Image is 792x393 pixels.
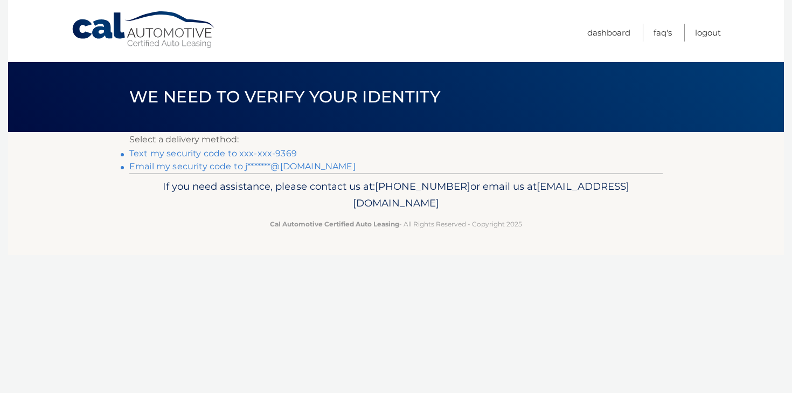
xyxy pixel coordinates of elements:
[587,24,630,42] a: Dashboard
[129,161,356,171] a: Email my security code to j*******@[DOMAIN_NAME]
[654,24,672,42] a: FAQ's
[270,220,399,228] strong: Cal Automotive Certified Auto Leasing
[129,148,297,158] a: Text my security code to xxx-xxx-9369
[71,11,217,49] a: Cal Automotive
[129,132,663,147] p: Select a delivery method:
[695,24,721,42] a: Logout
[129,87,440,107] span: We need to verify your identity
[136,218,656,230] p: - All Rights Reserved - Copyright 2025
[136,178,656,212] p: If you need assistance, please contact us at: or email us at
[375,180,470,192] span: [PHONE_NUMBER]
